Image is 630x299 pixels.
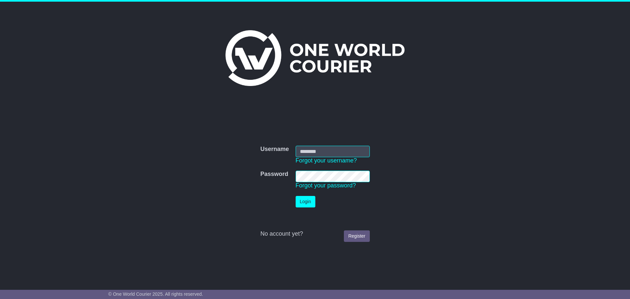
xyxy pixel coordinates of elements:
div: No account yet? [260,230,369,238]
span: © One World Courier 2025. All rights reserved. [108,291,203,297]
a: Forgot your username? [296,157,357,164]
a: Register [344,230,369,242]
label: Password [260,171,288,178]
img: One World [225,30,405,86]
a: Forgot your password? [296,182,356,189]
label: Username [260,146,289,153]
button: Login [296,196,315,207]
